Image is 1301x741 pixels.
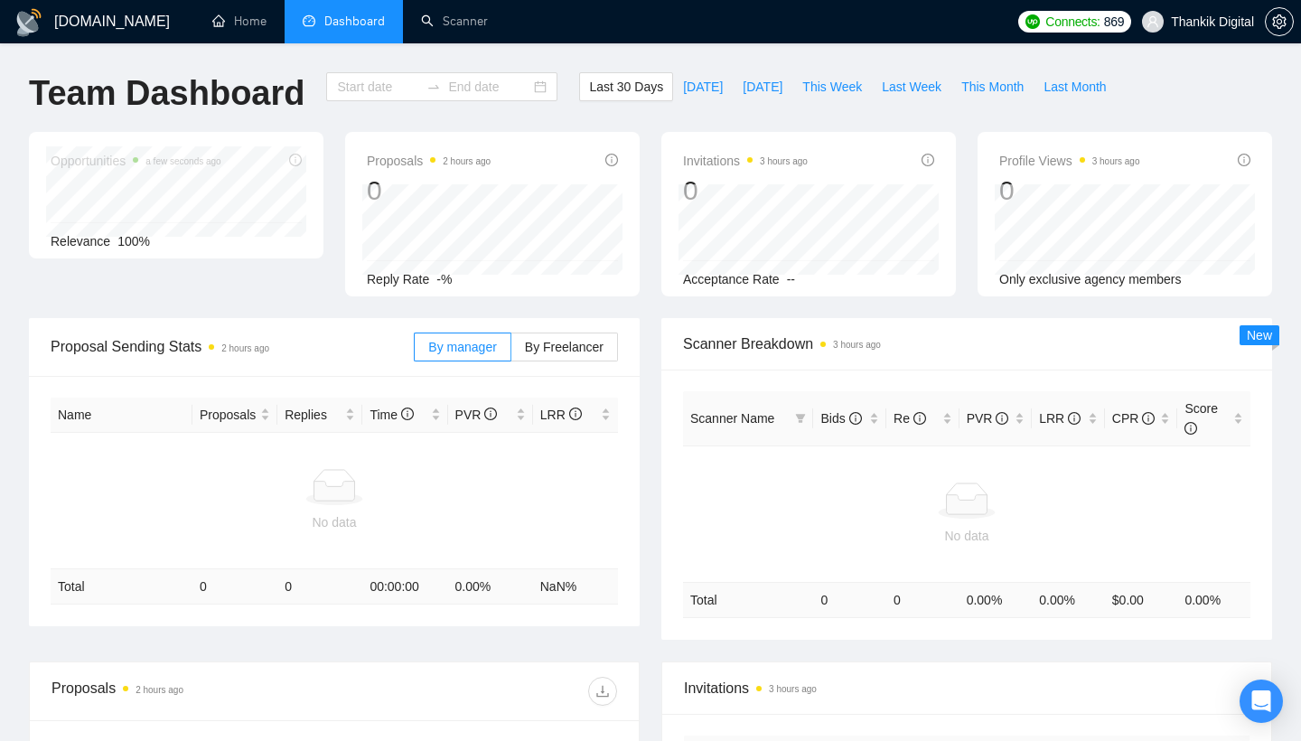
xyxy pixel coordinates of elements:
span: [DATE] [743,77,782,97]
button: [DATE] [733,72,792,101]
button: Last Week [872,72,951,101]
span: info-circle [1184,422,1197,435]
span: PVR [967,411,1009,426]
span: info-circle [1068,412,1081,425]
div: Open Intercom Messenger [1240,680,1283,723]
th: Name [51,398,192,433]
time: 2 hours ago [136,685,183,695]
span: Last Month [1044,77,1106,97]
td: Total [51,569,192,605]
a: searchScanner [421,14,488,29]
span: dashboard [303,14,315,27]
span: Invitations [684,677,1250,699]
span: info-circle [569,408,582,420]
span: Proposal Sending Stats [51,335,414,358]
span: By manager [428,340,496,354]
button: [DATE] [673,72,733,101]
span: Reply Rate [367,272,429,286]
span: Scanner Name [690,411,774,426]
span: to [426,80,441,94]
div: No data [58,512,611,532]
time: 3 hours ago [1092,156,1140,166]
span: info-circle [849,412,862,425]
span: Only exclusive agency members [999,272,1182,286]
td: 00:00:00 [362,569,447,605]
span: swap-right [426,80,441,94]
span: info-circle [922,154,934,166]
span: Bids [820,411,861,426]
span: Score [1184,401,1218,436]
span: Connects: [1045,12,1100,32]
span: info-circle [484,408,497,420]
td: 0 [192,569,277,605]
span: Proposals [367,150,491,172]
span: Dashboard [324,14,385,29]
span: info-circle [1238,154,1250,166]
button: This Week [792,72,872,101]
span: -% [436,272,452,286]
span: Re [894,411,926,426]
span: info-circle [605,154,618,166]
div: Proposals [51,677,334,706]
button: setting [1265,7,1294,36]
span: Scanner Breakdown [683,333,1250,355]
span: download [589,684,616,699]
span: Acceptance Rate [683,272,780,286]
time: 3 hours ago [760,156,808,166]
time: 3 hours ago [769,684,817,694]
span: New [1247,328,1272,342]
span: 869 [1104,12,1124,32]
span: Relevance [51,234,110,249]
span: info-circle [401,408,414,420]
span: Last 30 Days [589,77,663,97]
span: By Freelancer [525,340,604,354]
img: upwork-logo.png [1025,14,1040,29]
td: 0 [886,582,959,617]
td: 0.00 % [959,582,1033,617]
button: Last 30 Days [579,72,673,101]
span: PVR [455,408,498,422]
div: 0 [999,174,1140,208]
button: Last Month [1034,72,1116,101]
span: Profile Views [999,150,1140,172]
span: This Week [802,77,862,97]
span: CPR [1112,411,1155,426]
span: LRR [1039,411,1081,426]
span: filter [795,413,806,424]
th: Replies [277,398,362,433]
span: info-circle [913,412,926,425]
td: 0 [277,569,362,605]
span: filter [791,405,810,432]
td: 0.00 % [448,569,533,605]
span: LRR [540,408,582,422]
div: No data [690,526,1243,546]
a: setting [1265,14,1294,29]
span: Time [370,408,413,422]
button: This Month [951,72,1034,101]
th: Proposals [192,398,277,433]
span: info-circle [996,412,1008,425]
td: 0 [813,582,886,617]
span: setting [1266,14,1293,29]
td: 0.00 % [1177,582,1250,617]
input: End date [448,77,530,97]
input: Start date [337,77,419,97]
h1: Team Dashboard [29,72,304,115]
td: 0.00 % [1032,582,1105,617]
td: NaN % [533,569,618,605]
time: 2 hours ago [443,156,491,166]
span: [DATE] [683,77,723,97]
span: Proposals [200,405,257,425]
span: -- [787,272,795,286]
div: 0 [367,174,491,208]
img: logo [14,8,43,37]
span: Invitations [683,150,808,172]
span: Last Week [882,77,941,97]
time: 2 hours ago [221,343,269,353]
span: 100% [117,234,150,249]
span: info-circle [1142,412,1155,425]
td: $ 0.00 [1105,582,1178,617]
span: Replies [285,405,342,425]
button: download [588,677,617,706]
div: 0 [683,174,808,208]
